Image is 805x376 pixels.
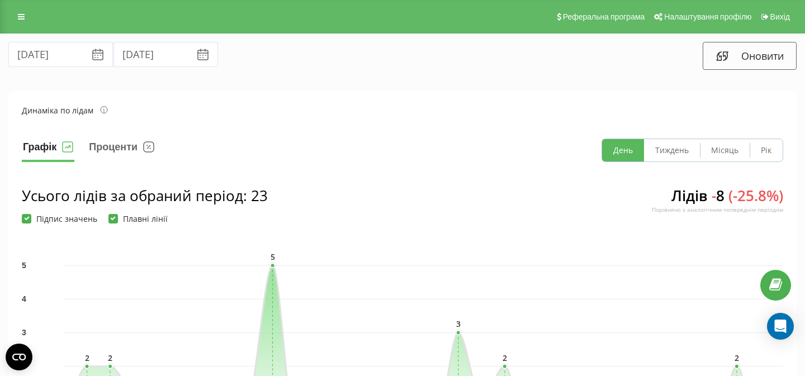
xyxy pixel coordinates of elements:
[770,12,790,21] span: Вихід
[108,353,112,363] text: 2
[563,12,645,21] span: Реферальна програма
[22,214,97,223] label: Підпис значень
[712,185,716,206] span: -
[664,12,751,21] span: Налаштування профілю
[767,313,794,340] div: Open Intercom Messenger
[644,139,700,161] button: Тиждень
[750,139,783,161] button: Рік
[728,185,783,206] span: ( - 25.8 %)
[735,353,739,363] text: 2
[22,328,26,337] text: 3
[22,185,268,206] div: Усього лідів за обраний період : 23
[88,139,155,162] button: Проценти
[22,104,108,116] div: Динаміка по лідам
[503,353,507,363] text: 2
[85,353,89,363] text: 2
[108,214,168,223] label: Плавні лінії
[602,139,644,161] button: День
[6,344,32,370] button: Open CMP widget
[703,42,797,70] button: Оновити
[652,185,783,223] div: Лідів 8
[456,318,461,329] text: 3
[652,206,783,213] div: Порівняно з аналогічним попереднім періодом
[22,361,26,370] text: 2
[22,261,26,270] text: 5
[271,251,275,262] text: 5
[22,139,74,162] button: Графік
[22,294,26,303] text: 4
[700,139,750,161] button: Місяць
